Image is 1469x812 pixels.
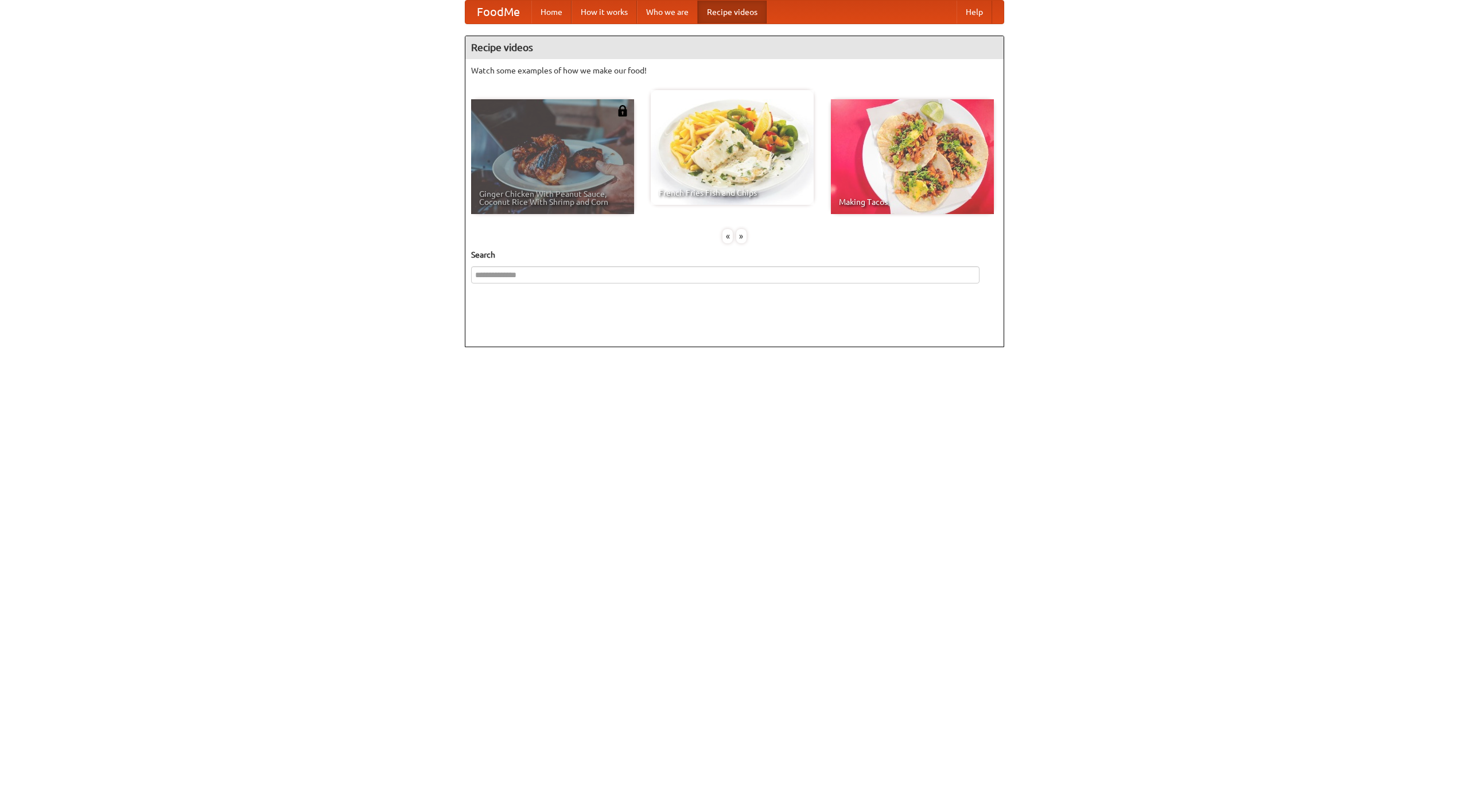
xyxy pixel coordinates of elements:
a: FoodMe [465,1,531,24]
a: Help [957,1,992,24]
a: Recipe videos [698,1,767,24]
a: Who we are [637,1,698,24]
h4: Recipe videos [465,36,1004,59]
h5: Search [471,249,998,261]
a: Home [531,1,572,24]
span: Making Tacos [839,198,986,206]
div: » [736,229,747,243]
div: « [722,229,733,243]
a: Making Tacos [831,99,994,214]
img: 483408.png [617,105,628,116]
a: How it works [572,1,637,24]
span: French Fries Fish and Chips [659,189,806,197]
p: Watch some examples of how we make our food! [471,65,998,76]
a: French Fries Fish and Chips [651,90,814,205]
